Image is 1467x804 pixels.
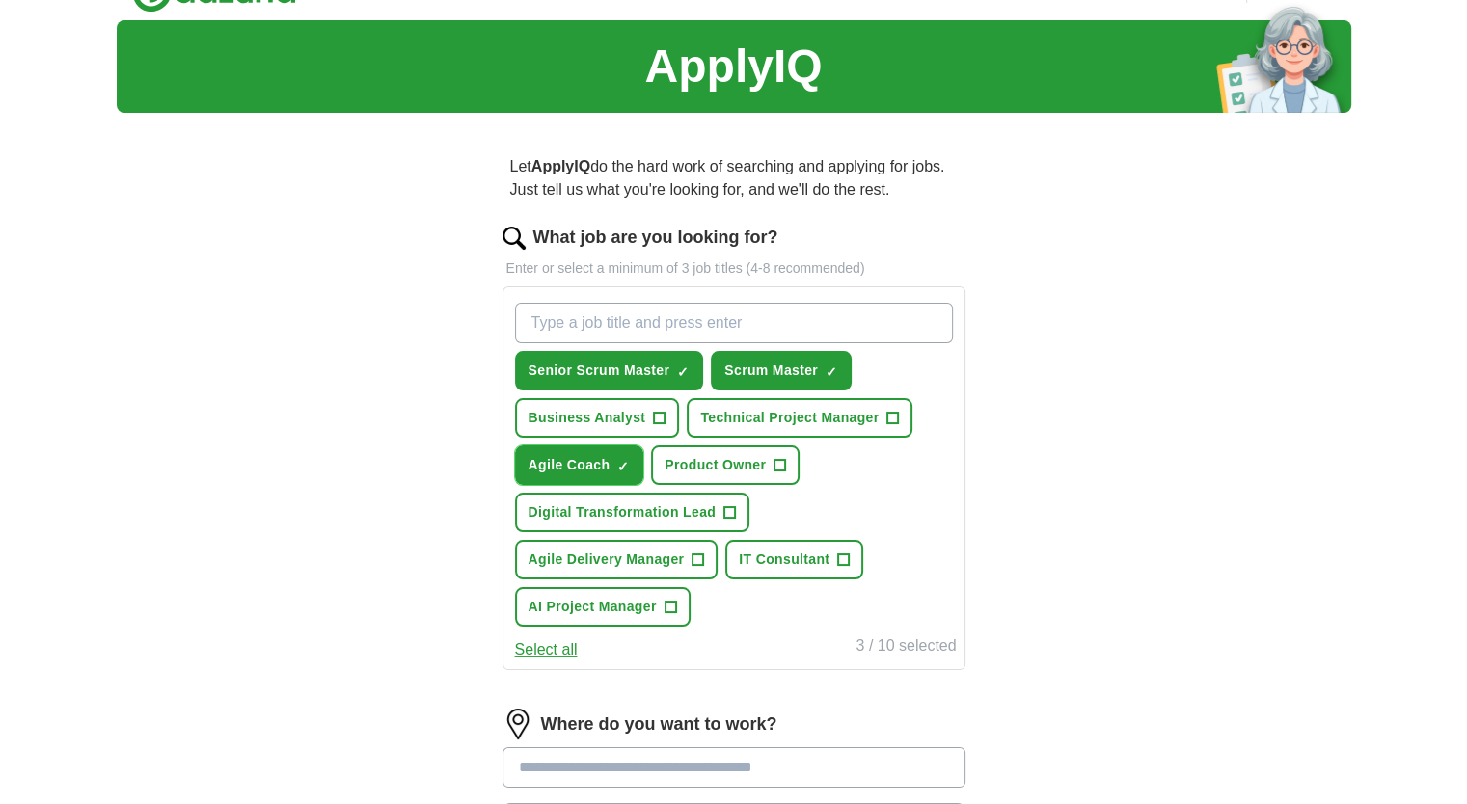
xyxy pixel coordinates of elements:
[515,587,691,627] button: AI Project Manager
[531,158,590,174] strong: ApplyIQ
[739,549,829,570] span: IT Consultant
[515,638,578,661] button: Select all
[503,258,965,279] p: Enter or select a minimum of 3 job titles (4-8 recommended)
[503,227,526,250] img: search.png
[529,549,685,570] span: Agile Delivery Manager
[529,361,670,381] span: Senior Scrum Master
[617,459,629,474] span: ✓
[856,634,956,661] div: 3 / 10 selected
[515,303,953,343] input: Type a job title and press enter
[541,711,777,737] label: Where do you want to work?
[725,540,863,579] button: IT Consultant
[515,351,704,390] button: Senior Scrum Master✓
[677,364,689,380] span: ✓
[724,361,818,381] span: Scrum Master
[711,351,852,390] button: Scrum Master✓
[644,32,822,101] h1: ApplyIQ
[503,709,533,739] img: location.png
[700,408,879,428] span: Technical Project Manager
[515,540,719,579] button: Agile Delivery Manager
[503,147,965,209] p: Let do the hard work of searching and applying for jobs. Just tell us what you're looking for, an...
[515,493,750,532] button: Digital Transformation Lead
[529,455,611,475] span: Agile Coach
[529,408,646,428] span: Business Analyst
[533,225,778,251] label: What job are you looking for?
[515,398,680,438] button: Business Analyst
[515,445,644,485] button: Agile Coach✓
[651,445,800,485] button: Product Owner
[529,597,657,617] span: AI Project Manager
[665,455,766,475] span: Product Owner
[826,364,837,380] span: ✓
[687,398,912,438] button: Technical Project Manager
[529,502,717,523] span: Digital Transformation Lead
